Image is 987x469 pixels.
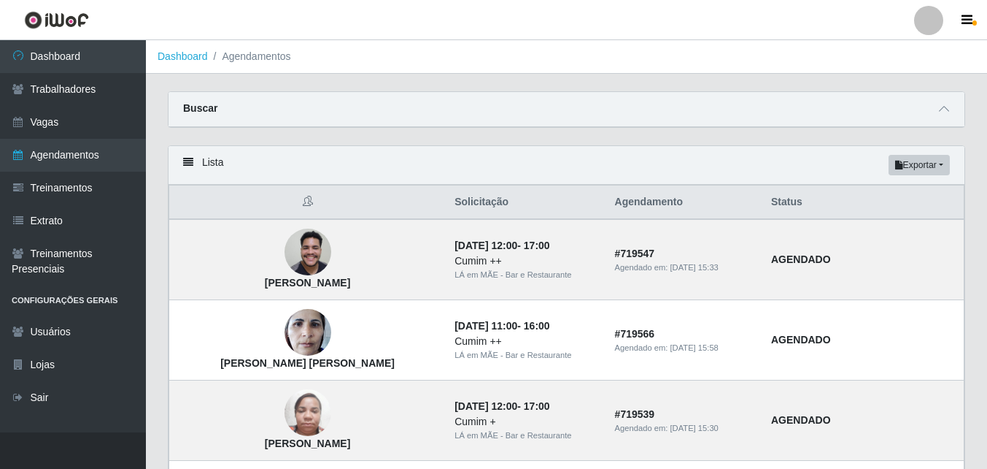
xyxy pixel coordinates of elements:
nav: breadcrumb [146,40,987,74]
div: Agendado em: [615,262,754,274]
time: 17:00 [524,400,550,412]
div: LÁ em MÃE - Bar e Restaurante [454,269,597,281]
th: Solicitação [446,186,605,220]
time: [DATE] 12:00 [454,240,517,251]
div: Cumim + [454,414,597,430]
time: 17:00 [524,240,550,251]
div: Cumim ++ [454,253,597,269]
th: Status [762,186,964,220]
a: Dashboard [158,50,208,62]
strong: # 719566 [615,328,655,340]
div: LÁ em MÃE - Bar e Restaurante [454,349,597,362]
strong: [PERSON_NAME] [265,438,350,449]
strong: # 719539 [615,408,655,420]
div: Cumim ++ [454,334,597,349]
div: Agendado em: [615,422,754,435]
time: [DATE] 11:00 [454,320,517,332]
img: Albiege Oliveira Silva [285,382,331,444]
strong: AGENDADO [771,414,831,426]
div: Lista [169,146,964,185]
time: [DATE] 15:33 [670,263,719,272]
strong: - [454,240,549,251]
strong: Buscar [183,102,217,114]
time: [DATE] 15:30 [670,424,719,432]
time: [DATE] 12:00 [454,400,517,412]
div: Agendado em: [615,342,754,354]
strong: - [454,400,549,412]
strong: [PERSON_NAME] [265,277,350,289]
time: [DATE] 15:58 [670,343,719,352]
strong: AGENDADO [771,253,831,265]
button: Exportar [889,155,950,175]
li: Agendamentos [208,49,291,64]
time: 16:00 [524,320,550,332]
strong: AGENDADO [771,334,831,346]
img: CoreUI Logo [24,11,89,29]
div: LÁ em MÃE - Bar e Restaurante [454,430,597,442]
img: Maria José de Oliveira Barbosa [285,302,331,364]
img: Higor Henrique Farias [285,221,331,283]
th: Agendamento [606,186,762,220]
strong: [PERSON_NAME] [PERSON_NAME] [220,357,395,369]
strong: - [454,320,549,332]
strong: # 719547 [615,248,655,259]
